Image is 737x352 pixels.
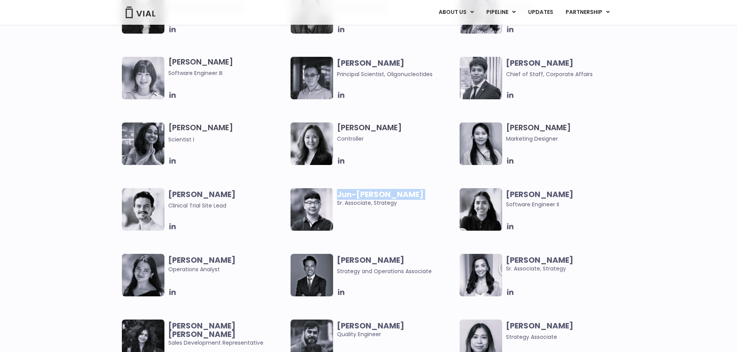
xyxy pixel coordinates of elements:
h3: [PERSON_NAME] [168,57,287,77]
img: Image of smiling woman named Aleina [291,122,333,165]
h3: [PERSON_NAME] [337,122,456,143]
b: [PERSON_NAME] [506,58,573,68]
h3: [PERSON_NAME] [168,122,287,144]
span: Strategy and Operations Associate [337,267,432,275]
a: ABOUT USMenu Toggle [433,6,480,19]
b: [PERSON_NAME] [337,255,404,265]
a: PIPELINEMenu Toggle [480,6,522,19]
b: [PERSON_NAME] [506,189,573,200]
img: Tina [122,57,164,99]
img: Headshot of smiling man named Urann [291,254,333,296]
img: Image of smiling woman named Tanvi [460,188,502,231]
b: Jun-[PERSON_NAME] [337,189,424,200]
span: Software Engineer II [506,201,559,208]
a: PARTNERSHIPMenu Toggle [559,6,616,19]
b: [PERSON_NAME] [168,189,236,200]
span: Quality Engineer [337,321,456,338]
b: [PERSON_NAME] [506,320,573,331]
h3: [PERSON_NAME] [506,122,625,143]
span: Strategy Associate [506,333,557,341]
img: Image of smiling man named Glenn [122,188,164,231]
span: Clinical Trial Site Lead [168,202,226,209]
img: Headshot of smiling woman named Sneha [122,122,164,165]
img: Headshot of smiling of smiling man named Wei-Sheng [291,57,333,99]
b: [PERSON_NAME] [337,320,404,331]
img: Headshot of smiling woman named Sharicka [122,254,164,296]
span: Principal Scientist, Oligonucleotides [337,70,433,78]
a: UPDATES [522,6,559,19]
b: [PERSON_NAME] [168,255,236,265]
span: Controller [337,134,456,143]
span: Scientist I [168,136,194,143]
img: Image of smiling man named Jun-Goo [291,188,333,231]
img: Smiling woman named Ana [460,254,502,296]
span: Sales Development Representative [168,321,287,347]
span: Sr. Associate, Strategy [337,190,456,207]
b: [PERSON_NAME] [506,255,573,265]
img: Smiling woman named Yousun [460,122,502,165]
b: [PERSON_NAME] [PERSON_NAME] [168,320,236,340]
span: Sr. Associate, Strategy [506,256,625,273]
span: Software Engineer III [168,69,287,77]
b: [PERSON_NAME] [337,58,404,68]
span: Operations Analyst [168,256,287,274]
span: Marketing Designer [506,134,625,143]
img: Vial Logo [125,7,156,18]
span: Chief of Staff, Corporate Affairs [506,70,593,78]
